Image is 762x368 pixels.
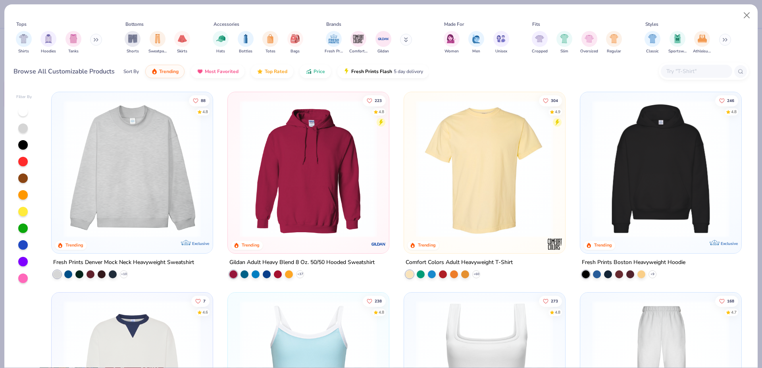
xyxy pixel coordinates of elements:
button: filter button [262,31,278,54]
div: 4.8 [379,309,384,315]
span: Women [444,48,459,54]
div: 4.7 [731,309,737,315]
img: flash.gif [343,68,350,75]
img: TopRated.gif [257,68,263,75]
button: Fresh Prints Flash5 day delivery [337,65,429,78]
button: filter button [444,31,460,54]
img: most_fav.gif [197,68,203,75]
div: filter for Skirts [174,31,190,54]
span: Sweatpants [148,48,167,54]
img: Hoodies Image [44,34,53,43]
div: filter for Bags [287,31,303,54]
span: Tanks [68,48,79,54]
span: Athleisure [693,48,711,54]
div: Fresh Prints Boston Heavyweight Hoodie [582,258,685,268]
div: filter for Oversized [580,31,598,54]
button: filter button [693,31,711,54]
button: filter button [213,31,229,54]
span: Sportswear [668,48,687,54]
div: filter for Gildan [375,31,391,54]
button: Like [715,95,738,106]
div: filter for Unisex [493,31,509,54]
button: filter button [580,31,598,54]
div: filter for Totes [262,31,278,54]
span: Totes [266,48,275,54]
span: Comfort Colors [349,48,368,54]
button: filter button [606,31,622,54]
button: Top Rated [251,65,293,78]
div: Sort By [123,68,139,75]
img: 01756b78-01f6-4cc6-8d8a-3c30c1a0c8ac [236,100,381,237]
img: Tanks Image [69,34,78,43]
span: Hats [216,48,225,54]
button: Price [300,65,331,78]
span: + 37 [297,272,303,277]
div: filter for Men [468,31,484,54]
span: + 10 [121,272,127,277]
span: Skirts [177,48,187,54]
img: Athleisure Image [698,34,707,43]
button: Most Favorited [191,65,244,78]
img: Comfort Colors logo [547,236,563,252]
img: Women Image [447,34,456,43]
img: 029b8af0-80e6-406f-9fdc-fdf898547912 [412,100,557,237]
button: filter button [40,31,56,54]
div: 4.9 [555,109,560,115]
span: 168 [727,299,734,303]
div: filter for Shorts [125,31,140,54]
div: Browse All Customizable Products [13,67,115,76]
span: Trending [159,68,179,75]
button: filter button [325,31,343,54]
button: Close [739,8,754,23]
img: Bottles Image [241,34,250,43]
div: filter for Slim [556,31,572,54]
button: filter button [532,31,548,54]
div: 4.8 [203,109,208,115]
span: Slim [560,48,568,54]
span: Men [472,48,480,54]
img: 91acfc32-fd48-4d6b-bdad-a4c1a30ac3fc [588,100,733,237]
img: Gildan logo [371,236,387,252]
img: Bags Image [291,34,299,43]
img: Unisex Image [496,34,506,43]
button: filter button [468,31,484,54]
div: 4.6 [203,309,208,315]
div: Bottoms [125,21,144,28]
span: Unisex [495,48,507,54]
div: filter for Sweatpants [148,31,167,54]
div: Styles [645,21,658,28]
img: a164e800-7022-4571-a324-30c76f641635 [381,100,526,237]
span: + 9 [650,272,654,277]
button: filter button [174,31,190,54]
span: Price [314,68,325,75]
span: Shirts [18,48,29,54]
div: 4.8 [731,109,737,115]
span: Fresh Prints Flash [351,68,392,75]
button: Like [539,295,562,306]
button: filter button [645,31,660,54]
div: filter for Shirts [16,31,32,54]
div: filter for Cropped [532,31,548,54]
div: filter for Regular [606,31,622,54]
img: Oversized Image [585,34,594,43]
button: filter button [375,31,391,54]
div: Filter By [16,94,32,100]
button: Like [189,95,210,106]
span: Gildan [377,48,389,54]
div: Gildan Adult Heavy Blend 8 Oz. 50/50 Hooded Sweatshirt [229,258,375,268]
span: 7 [204,299,206,303]
div: filter for Athleisure [693,31,711,54]
span: 238 [375,299,382,303]
img: Sweatpants Image [153,34,162,43]
img: Sportswear Image [673,34,682,43]
div: filter for Tanks [65,31,81,54]
div: filter for Comfort Colors [349,31,368,54]
div: Fresh Prints Denver Mock Neck Heavyweight Sweatshirt [53,258,194,268]
span: Top Rated [265,68,287,75]
span: 304 [551,98,558,102]
img: Shirts Image [19,34,28,43]
div: filter for Fresh Prints [325,31,343,54]
button: Like [539,95,562,106]
span: 246 [727,98,734,102]
span: Most Favorited [205,68,239,75]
